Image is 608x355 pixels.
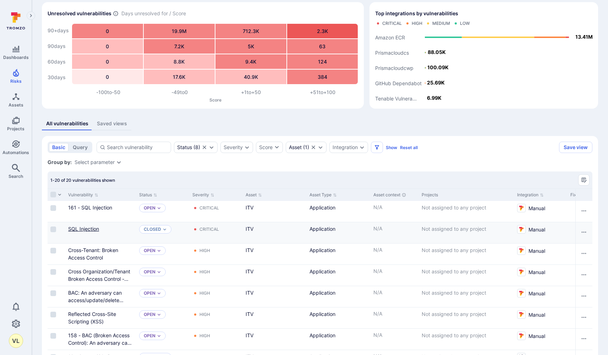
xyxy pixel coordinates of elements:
div: Critical [199,226,219,232]
button: Integration [333,144,358,150]
div: Cell for Asset context [371,265,419,286]
span: Select row [50,333,56,339]
button: Expand dropdown [157,206,161,210]
button: Manage columns [578,174,590,186]
p: Score [72,97,358,103]
div: High [199,312,210,317]
button: Severity [224,144,243,150]
a: ITV [246,247,253,253]
div: Cell for Asset [243,201,307,222]
div: Cell for Asset context [371,286,419,307]
div: High [412,21,422,26]
p: N/A [373,332,416,339]
text: Tenable Vulnera... [375,95,417,102]
div: Cell for Status [136,329,190,350]
button: Row actions menu [578,333,590,344]
a: ITV [246,332,253,338]
button: Expand dropdown [163,227,167,231]
text: 88.05K [428,49,446,55]
div: Cell for Vulnerability [65,307,136,328]
div: High [199,248,210,253]
div: assets tabs [42,117,598,130]
div: Cell for Projects [419,244,514,264]
span: Not assigned to any project [422,311,486,317]
button: Open [144,269,155,275]
button: query [70,143,91,152]
div: Cell for Asset Type [307,201,371,222]
div: +51 to +100 [287,89,358,96]
p: Open [144,333,155,339]
div: Cell for Severity [190,244,243,264]
button: Row actions menu [578,205,590,217]
div: 712.3K [215,24,286,38]
div: 0 [72,39,143,54]
div: Cell for Integration [514,329,568,350]
span: Manual [528,268,545,276]
button: Open [144,205,155,211]
div: Cell for Status [136,265,190,286]
p: N/A [373,246,416,253]
div: Cell for Integration [514,201,568,222]
div: Cell for Integration [514,265,568,286]
div: Low [460,21,470,26]
span: Select all rows [50,192,56,197]
div: Cell for Asset Type [307,307,371,328]
span: Group by: [48,159,72,166]
div: ( 1 ) [289,144,309,150]
text: Amazon ECR [375,34,405,40]
div: High [199,290,210,296]
button: Expand dropdown [157,291,161,295]
div: Cell for Asset Type [307,265,371,286]
div: All vulnerabilities [46,120,88,127]
a: SQL Injection [68,226,99,232]
div: Cell for Integration [514,307,568,328]
div: Cell for [575,286,592,307]
div: Cell for Asset [243,286,307,307]
div: 384 [287,70,358,84]
div: Cell for Vulnerability [65,286,136,307]
div: Cell for Fix available [568,329,599,350]
div: Cell for [575,222,592,243]
button: Expand dropdown [209,144,214,150]
input: Search vulnerability [107,144,168,151]
div: 124 [287,54,358,69]
div: High [199,269,210,275]
div: 0 [72,54,143,69]
button: Expand dropdown [359,144,365,150]
button: Asset(1) [289,144,309,150]
div: 0 [72,24,143,38]
div: Cell for Status [136,222,190,243]
div: Application [310,268,368,275]
div: Cell for [575,307,592,328]
div: Score [259,144,273,151]
button: Sort by Status [139,192,157,198]
button: Expand dropdown [318,144,323,150]
div: High [199,333,210,339]
text: GitHub Dependabot [375,80,422,86]
div: Asset context [373,192,416,198]
div: Cell for Projects [419,222,514,243]
div: Cell for Asset [243,329,307,350]
div: Cell for Asset [243,244,307,264]
span: Not assigned to any project [422,332,486,338]
span: Manual [528,204,545,212]
div: Cell for [575,201,592,222]
div: 8.8K [144,54,215,69]
button: Expand dropdown [244,144,250,150]
div: 90+ days [48,23,69,38]
a: 161 - SQL Injection [68,204,112,211]
button: Save view [559,142,592,153]
div: Cell for [575,244,592,264]
a: ITV [246,268,253,274]
span: Select row [50,312,56,317]
span: Not assigned to any project [422,247,486,253]
div: Cell for Status [136,307,190,328]
div: Cell for Fix available [568,222,599,243]
span: Manual [528,310,545,318]
button: Open [144,290,155,296]
div: Critical [199,205,219,211]
button: basic [49,143,69,152]
button: Select parameter [75,159,115,165]
div: Cell for Asset context [371,222,419,243]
